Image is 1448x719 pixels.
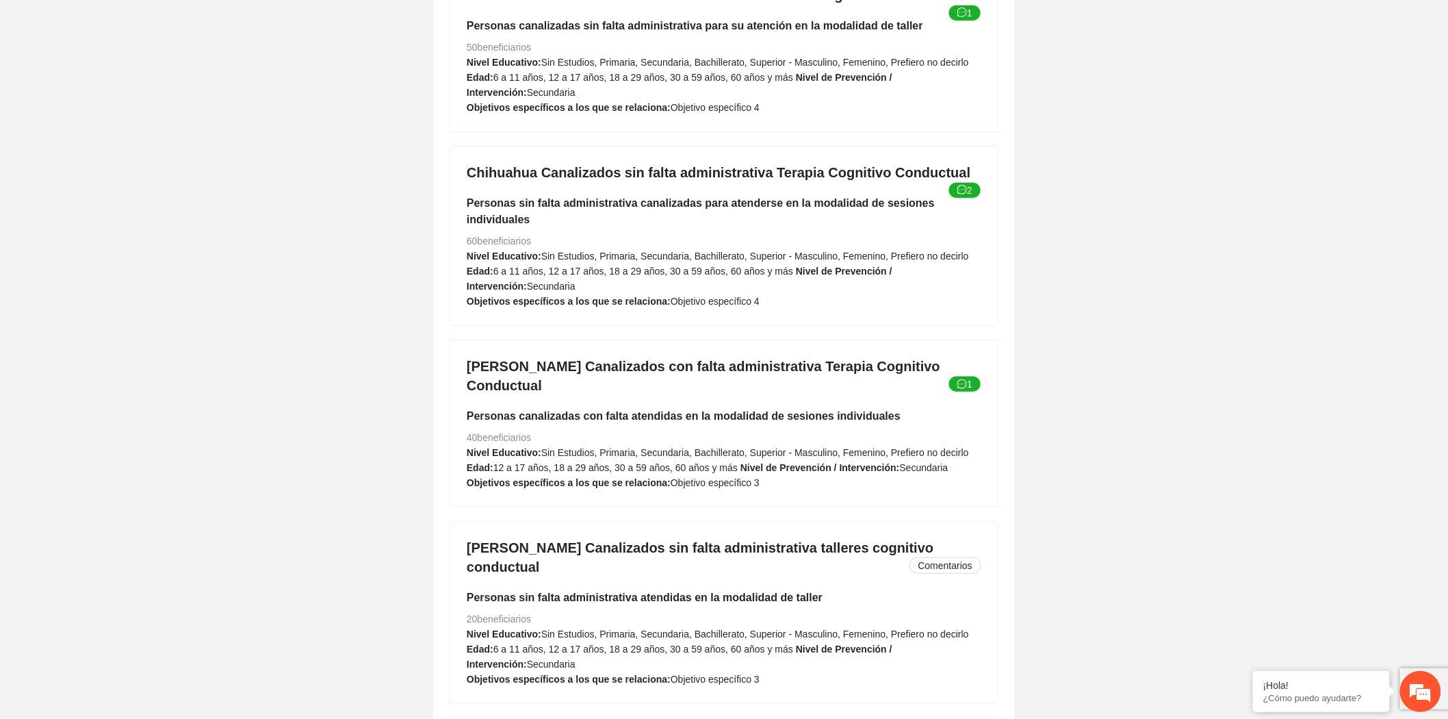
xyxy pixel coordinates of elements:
[671,674,760,685] span: Objetivo específico 3
[467,266,892,292] strong: Nivel de Prevención / Intervención:
[467,408,981,425] h5: Personas canalizadas con falta atendidas en la modalidad de sesiones individuales
[957,379,967,390] span: message
[671,296,760,307] span: Objetivo específico 4
[467,644,892,670] strong: Nivel de Prevención / Intervención:
[493,266,793,277] span: 6 a 11 años, 12 a 17 años, 18 a 29 años, 30 a 59 años, 60 años y más
[467,72,892,98] strong: Nivel de Prevención / Intervención:
[541,447,969,458] span: Sin Estudios, Primaria, Secundaria, Bachillerato, Superior - Masculino, Femenino, Prefiero no dec...
[740,462,900,473] strong: Nivel de Prevención / Intervención:
[467,477,671,488] strong: Objetivos específicos a los que se relaciona:
[467,629,541,640] strong: Nivel Educativo:
[948,376,981,392] button: message1
[493,644,793,655] span: 6 a 11 años, 12 a 17 años, 18 a 29 años, 30 a 59 años, 60 años y más
[467,644,493,655] strong: Edad:
[467,102,671,113] strong: Objetivos específicos a los que se relaciona:
[467,57,541,68] strong: Nivel Educativo:
[541,251,969,262] span: Sin Estudios, Primaria, Secundaria, Bachillerato, Superior - Masculino, Femenino, Prefiero no dec...
[467,590,981,606] h5: Personas sin falta administrativa atendidas en la modalidad de taller
[467,538,981,577] h4: [PERSON_NAME] Canalizados sin falta administrativa talleres cognitivo conductual
[493,462,738,473] span: 12 a 17 años, 18 a 29 años, 30 a 59 años, 60 años y más
[948,5,981,21] button: message1
[467,18,981,34] h5: Personas canalizadas sin falta administrativa para su atención en la modalidad de taller
[671,477,760,488] span: Objetivo específico 3
[957,185,967,196] span: message
[948,182,981,199] button: message2
[527,87,576,98] span: Secundaria
[224,7,257,40] div: Minimizar ventana de chat en vivo
[957,8,967,18] span: message
[467,236,531,247] span: 60 beneficiarios
[1263,680,1380,691] div: ¡Hola!
[541,57,969,68] span: Sin Estudios, Primaria, Secundaria, Bachillerato, Superior - Masculino, Femenino, Prefiero no dec...
[467,447,541,458] strong: Nivel Educativo:
[467,357,981,395] h4: [PERSON_NAME] Canalizados con falta administrativa Terapia Cognitivo Conductual
[7,374,261,422] textarea: Escriba su mensaje y pulse “Intro”
[467,432,531,443] span: 40 beneficiarios
[467,266,493,277] strong: Edad:
[467,42,531,53] span: 50 beneficiarios
[493,72,793,83] span: 6 a 11 años, 12 a 17 años, 18 a 29 años, 30 a 59 años, 60 años y más
[467,674,671,685] strong: Objetivos específicos a los que se relaciona:
[467,195,981,228] h5: Personas sin falta administrativa canalizadas para atenderse en la modalidad de sesiones individu...
[541,629,969,640] span: Sin Estudios, Primaria, Secundaria, Bachillerato, Superior - Masculino, Femenino, Prefiero no dec...
[467,163,981,182] h4: Chihuahua Canalizados sin falta administrativa Terapia Cognitivo Conductual
[467,251,541,262] strong: Nivel Educativo:
[918,558,972,573] span: Comentarios
[900,462,948,473] span: Secundaria
[467,462,493,473] strong: Edad:
[467,72,493,83] strong: Edad:
[527,281,576,292] span: Secundaria
[79,183,189,321] span: Estamos en línea.
[671,102,760,113] span: Objetivo específico 4
[1263,693,1380,703] p: ¿Cómo puedo ayudarte?
[71,70,230,88] div: Chatee con nosotros ahora
[527,659,576,670] span: Secundaria
[909,557,981,574] button: Comentarios
[467,296,671,307] strong: Objetivos específicos a los que se relaciona:
[467,614,531,625] span: 20 beneficiarios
